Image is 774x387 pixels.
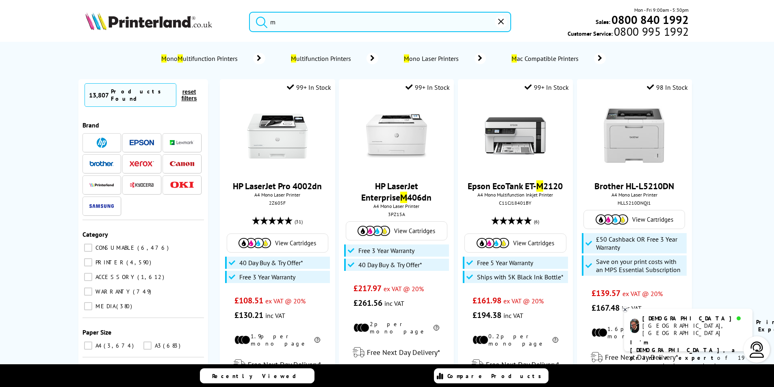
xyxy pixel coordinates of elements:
li: 1.9p per mono page [234,333,320,347]
input: A3 683 [143,342,152,350]
div: [DEMOGRAPHIC_DATA] [642,315,746,322]
img: Cartridges [596,214,628,225]
span: Recently Viewed [212,372,304,380]
span: (31) [295,214,303,229]
span: Category [82,230,108,238]
a: Recently Viewed [200,368,314,383]
span: ono Laser Printers [403,54,462,63]
a: Printerland Logo [85,12,239,32]
div: modal_delivery [224,353,331,376]
div: modal_delivery [462,353,569,376]
span: £130.21 [234,310,263,320]
img: Xerox [130,161,154,166]
li: 2p per mono page [353,320,439,335]
a: HP LaserJet Pro 4002dn [233,180,322,192]
img: brother-HL-L5210DN-front-small.jpg [604,106,665,166]
div: modal_delivery [581,346,688,369]
img: Lexmark [170,140,194,145]
span: £261.56 [353,298,382,308]
img: Cartridges [238,238,271,248]
img: Canon [170,161,194,166]
span: Paper Size [82,328,111,336]
span: A3 [153,342,162,349]
span: £139.57 [592,288,620,298]
li: 0.2p per mono page [473,333,558,347]
div: 99+ In Stock [287,83,331,91]
span: A4 Mono Laser Printer [581,192,688,198]
input: PRINTER 4,590 [84,258,92,266]
img: Epson-ET-M2120-Front-Small.jpg [485,106,546,166]
span: Free 3 Year Warranty [239,273,295,281]
img: OKI [170,182,194,188]
span: Sales: [596,18,610,26]
span: inc VAT [384,299,404,307]
span: ex VAT @ 20% [384,285,424,293]
span: ACCESSORY [93,273,137,281]
img: Brother [89,161,114,166]
span: A4 Mono Laser Printer [343,203,450,209]
span: inc VAT [265,311,285,320]
input: ACCESSORY 1,612 [84,273,92,281]
span: £217.97 [353,283,382,294]
img: Kyocera [130,182,154,188]
button: reset filters [176,88,202,102]
span: (6) [534,214,539,229]
a: HP LaserJet EnterpriseM406dn [361,180,431,203]
img: Printerland Logo [85,12,212,30]
div: HLL5210DNQJ1 [583,200,686,206]
span: MEDIA [93,303,115,310]
span: A4 Mono Laser Printer [224,192,331,198]
span: Free Next Day Delivery* [486,360,559,369]
span: inc VAT [622,304,642,312]
span: 40 Day Buy & Try Offer* [239,259,303,267]
span: View Cartridges [632,216,673,223]
a: Epson EcoTank ET-M2120 [468,180,563,192]
span: Free 3 Year Warranty [358,246,414,255]
span: PRINTER [93,259,126,266]
span: £161.98 [473,295,501,306]
span: 13,807 [89,91,109,99]
span: View Cartridges [394,227,435,235]
span: View Cartridges [513,239,554,247]
img: HP-LaserJetPro-4002dn-Front-Small.jpg [247,106,308,166]
a: Multifunction Printers [290,53,378,64]
mark: M [512,54,517,63]
span: 749 [133,288,153,295]
a: Brother HL-L5210DN [594,180,674,192]
span: ac Compatible Printers [510,54,582,63]
mark: M [291,54,296,63]
a: Mac Compatible Printers [510,53,606,64]
a: 0800 840 1992 [610,16,689,24]
img: Printerland [89,183,114,187]
span: ono ultifunction Printers [160,54,241,63]
img: chris-livechat.png [630,319,639,333]
span: 40 Day Buy & Try Offer* [358,261,422,269]
span: 3,674 [104,342,136,349]
a: MonoMultifunction Printers [160,53,265,64]
mark: M [400,192,407,203]
mark: M [536,180,543,192]
span: ex VAT @ 20% [503,297,544,305]
a: View Cartridges [469,238,562,248]
span: A4 [93,342,103,349]
span: 4,590 [126,259,153,266]
a: Compare Products [434,368,549,383]
span: 6,476 [137,244,171,251]
input: CONSUMABLE 6,476 [84,244,92,252]
span: ex VAT @ 20% [622,290,663,298]
span: £108.51 [234,295,263,306]
input: MEDIA 380 [84,302,92,310]
a: View Cartridges [231,238,324,248]
span: 0800 995 1992 [613,28,689,35]
span: Ships with 5K Black Ink Bottle* [477,273,564,281]
div: 99+ In Stock [525,83,569,91]
img: HP [97,138,107,148]
span: View Cartridges [275,239,316,247]
span: ex VAT @ 20% [265,297,306,305]
div: 99+ In Stock [405,83,450,91]
p: of 19 years! I can help you choose the right product [630,339,746,385]
b: 0800 840 1992 [611,12,689,27]
span: £50 Cashback OR Free 3 Year Warranty [596,235,685,251]
div: 2Z605F [226,200,329,206]
mark: M [178,54,183,63]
